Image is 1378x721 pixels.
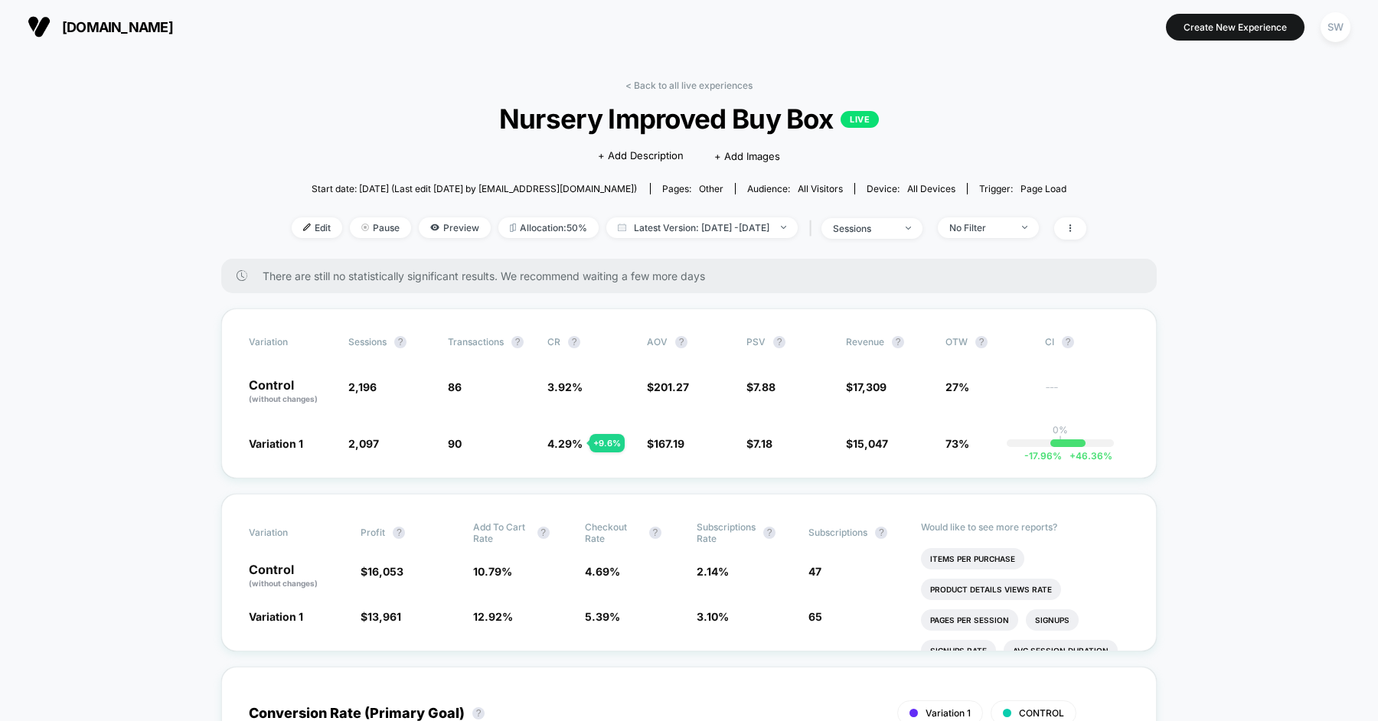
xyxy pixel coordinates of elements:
span: 16,053 [367,565,403,578]
img: rebalance [510,223,516,232]
li: Items Per Purchase [921,548,1024,569]
span: $ [647,437,684,450]
span: Sessions [348,336,387,347]
div: + 9.6 % [589,434,625,452]
img: end [361,223,369,231]
span: (without changes) [249,579,318,588]
span: OTW [945,336,1030,348]
span: CR [547,336,560,347]
li: Pages Per Session [921,609,1018,631]
img: Visually logo [28,15,51,38]
span: 3.10 % [697,610,729,623]
span: $ [746,437,772,450]
p: | [1059,436,1062,447]
span: 201.27 [654,380,689,393]
img: end [781,226,786,229]
span: | [805,217,821,240]
span: 17,309 [853,380,887,393]
p: LIVE [841,111,879,128]
span: Preview [419,217,491,238]
span: Pause [350,217,411,238]
span: Page Load [1020,183,1066,194]
li: Avg Session Duration [1004,640,1118,661]
span: 12.92 % [473,610,513,623]
span: 27% [945,380,969,393]
span: $ [647,380,689,393]
span: 2,097 [348,437,379,450]
button: ? [393,527,405,539]
span: 73% [945,437,969,450]
p: Control [249,379,333,405]
span: CONTROL [1019,707,1064,719]
button: ? [875,527,887,539]
span: $ [846,437,888,450]
span: Nursery Improved Buy Box [331,103,1047,135]
span: Revenue [846,336,884,347]
a: < Back to all live experiences [625,80,753,91]
button: ? [568,336,580,348]
button: [DOMAIN_NAME] [23,15,178,39]
span: Variation [249,336,333,348]
button: ? [675,336,687,348]
button: ? [892,336,904,348]
span: (without changes) [249,394,318,403]
div: Pages: [662,183,723,194]
span: AOV [647,336,668,347]
li: Signups [1026,609,1079,631]
div: sessions [833,223,894,234]
span: Start date: [DATE] (Last edit [DATE] by [EMAIL_ADDRESS][DOMAIN_NAME]) [312,183,637,194]
li: Signups Rate [921,640,996,661]
span: Edit [292,217,342,238]
span: $ [361,565,403,578]
button: ? [1062,336,1074,348]
span: 7.18 [753,437,772,450]
span: 13,961 [367,610,401,623]
span: Allocation: 50% [498,217,599,238]
button: ? [537,527,550,539]
button: ? [394,336,407,348]
p: 0% [1053,424,1068,436]
span: 86 [448,380,462,393]
span: 4.69 % [585,565,620,578]
span: + [1069,450,1076,462]
span: 5.39 % [585,610,620,623]
p: Would like to see more reports? [921,521,1130,533]
span: -17.96 % [1024,450,1062,462]
button: ? [763,527,776,539]
img: calendar [618,223,626,231]
button: ? [773,336,785,348]
img: edit [303,223,311,231]
span: [DOMAIN_NAME] [62,19,173,35]
span: 7.88 [753,380,776,393]
div: Trigger: [979,183,1066,194]
span: Subscriptions Rate [697,521,756,544]
span: 65 [808,610,822,623]
span: Profit [361,527,385,538]
button: SW [1316,11,1355,43]
p: Control [249,563,345,589]
span: Variation 1 [249,610,303,623]
span: 47 [808,565,821,578]
span: 4.29 % [547,437,583,450]
button: Create New Experience [1166,14,1305,41]
span: Latest Version: [DATE] - [DATE] [606,217,798,238]
span: 46.36 % [1062,450,1112,462]
span: Subscriptions [808,527,867,538]
button: ? [472,707,485,719]
span: PSV [746,336,766,347]
span: $ [361,610,401,623]
span: 167.19 [654,437,684,450]
span: Variation 1 [249,437,303,450]
button: ? [649,527,661,539]
span: Device: [854,183,967,194]
span: $ [746,380,776,393]
span: --- [1045,383,1129,405]
div: Audience: [747,183,843,194]
div: SW [1321,12,1350,42]
span: $ [846,380,887,393]
button: ? [511,336,524,348]
span: There are still no statistically significant results. We recommend waiting a few more days [263,269,1126,282]
li: Product Details Views Rate [921,579,1061,600]
span: All Visitors [798,183,843,194]
span: Checkout Rate [585,521,642,544]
